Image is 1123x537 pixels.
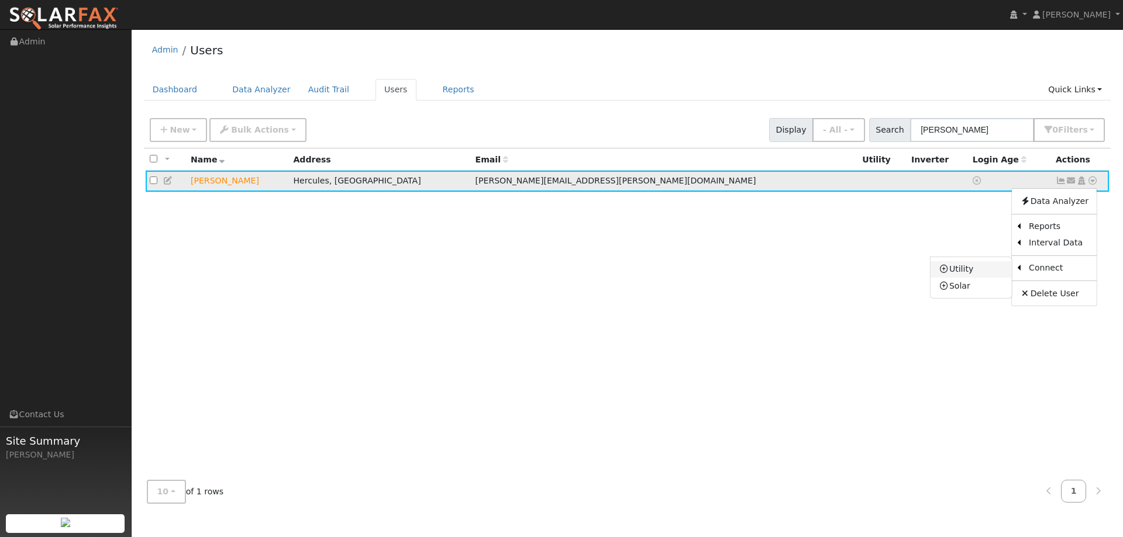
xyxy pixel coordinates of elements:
div: Address [293,154,467,166]
a: Solar [931,278,1012,294]
a: Data Analyzer [1012,193,1097,209]
button: Bulk Actions [209,118,306,142]
a: Interval Data [1021,235,1097,251]
span: Email [476,155,508,164]
a: Reports [434,79,483,101]
a: Admin [152,45,178,54]
a: Reports [1021,219,1097,235]
img: SolarFax [9,6,119,31]
span: Name [191,155,225,164]
a: Other actions [1087,175,1098,187]
input: Search [910,118,1034,142]
span: s [1083,125,1087,134]
span: Days since last login [973,155,1026,164]
a: Data Analyzer [223,79,299,101]
span: [PERSON_NAME] [1042,10,1111,19]
a: No login access [973,176,983,185]
a: Delete User [1012,285,1097,302]
a: Users [376,79,416,101]
span: [PERSON_NAME][EMAIL_ADDRESS][PERSON_NAME][DOMAIN_NAME] [476,176,756,185]
td: Lead [187,171,289,192]
a: Utility [931,261,1012,278]
a: Audit Trail [299,79,358,101]
span: 10 [157,487,169,496]
div: Utility [862,154,903,166]
span: New [170,125,190,134]
span: of 1 rows [147,480,224,504]
img: retrieve [61,518,70,527]
a: Edit User [163,176,174,185]
div: [PERSON_NAME] [6,449,125,461]
span: Site Summary [6,433,125,449]
a: Not connected [1056,176,1066,185]
span: Filter [1058,125,1088,134]
button: 10 [147,480,186,504]
td: Hercules, [GEOGRAPHIC_DATA] [289,171,471,192]
a: Quick Links [1039,79,1111,101]
a: 1 [1061,480,1087,503]
span: Search [869,118,911,142]
button: 0Filters [1034,118,1105,142]
button: New [150,118,208,142]
button: - All - [812,118,865,142]
span: Display [769,118,813,142]
a: Dashboard [144,79,206,101]
span: Bulk Actions [231,125,289,134]
div: Actions [1056,154,1105,166]
a: paul.laput@gmail.com [1066,175,1077,187]
div: Inverter [911,154,964,166]
a: Users [190,43,223,57]
a: Connect [1021,260,1097,276]
a: Login As [1076,176,1087,185]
